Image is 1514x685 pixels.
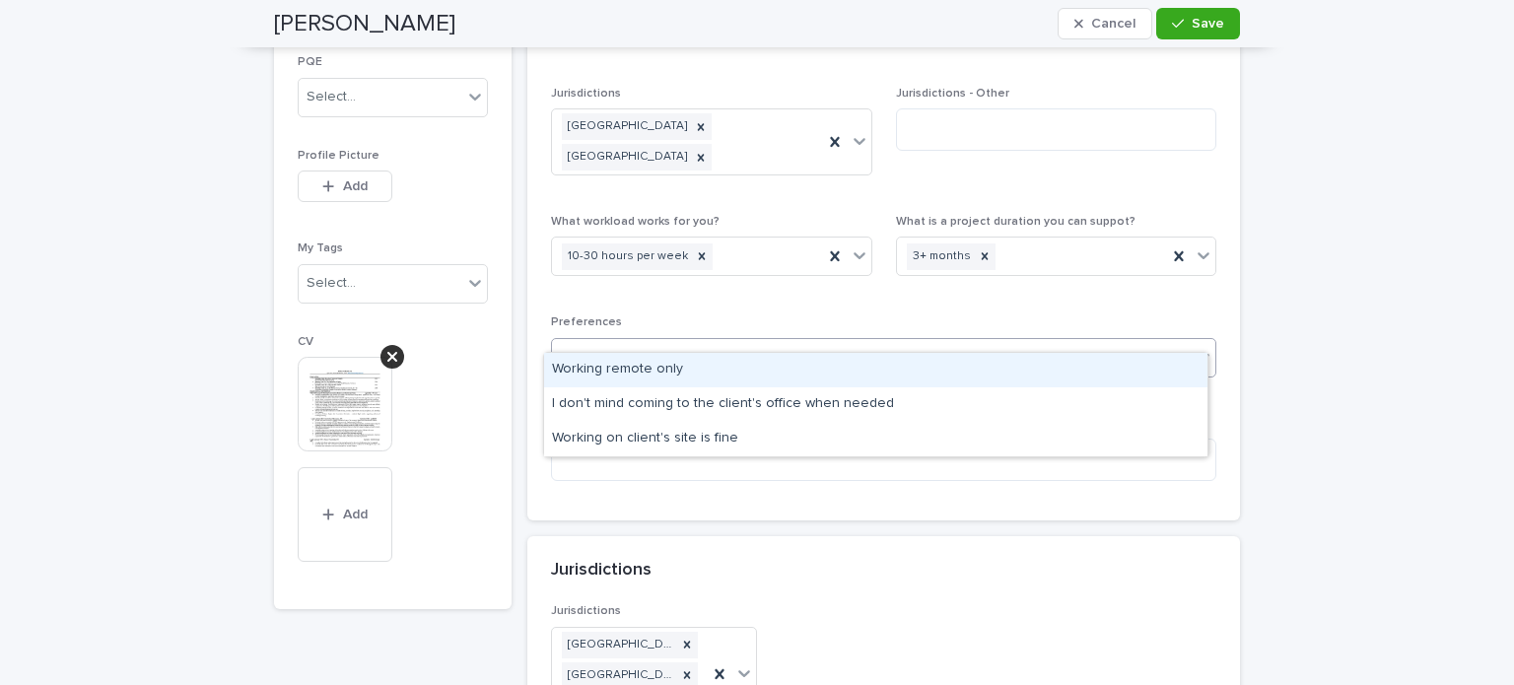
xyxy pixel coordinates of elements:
h2: [PERSON_NAME] [274,10,455,38]
div: Select... [307,273,356,294]
span: Jurisdictions [551,88,621,100]
div: 3+ months [907,243,974,270]
span: PQE [298,56,322,68]
div: I don't mind coming to the client's office when needed [544,387,1207,422]
span: CV [298,336,313,348]
button: Add [298,171,392,202]
span: Jurisdictions [551,605,621,617]
div: [GEOGRAPHIC_DATA] [562,632,676,658]
div: Select... [560,347,609,368]
div: Working remote only [544,353,1207,387]
div: 10-30 hours per week [562,243,691,270]
span: My Tags [298,242,343,254]
span: What workload works for you? [551,216,720,228]
span: Profile Picture [298,150,379,162]
button: Add [298,467,392,562]
span: Preferences [551,316,622,328]
span: Jurisdictions - Other [896,88,1009,100]
button: Cancel [1058,8,1152,39]
span: Save [1192,17,1224,31]
div: Select... [307,87,356,107]
span: Add [343,508,368,521]
div: [GEOGRAPHIC_DATA] [562,113,690,140]
div: [GEOGRAPHIC_DATA] [562,144,690,171]
span: Cancel [1091,17,1135,31]
button: Save [1156,8,1240,39]
h2: Jurisdictions [551,560,652,582]
span: Add [343,179,368,193]
span: What is a project duration you can suppot? [896,216,1135,228]
div: Working on client's site is fine [544,422,1207,456]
